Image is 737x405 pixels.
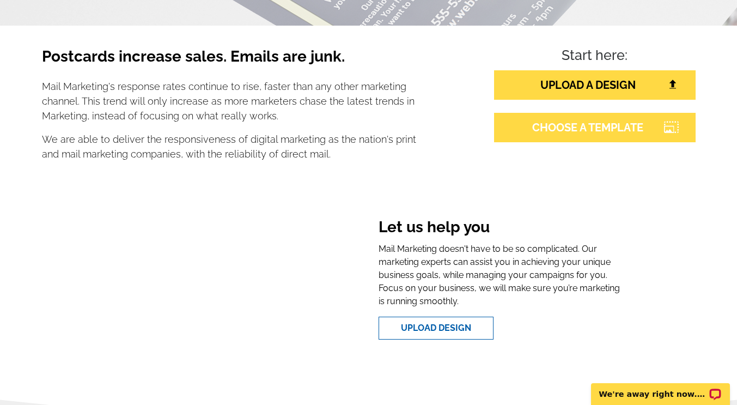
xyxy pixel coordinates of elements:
a: Upload Design [379,317,494,340]
h3: Postcards increase sales. Emails are junk. [42,47,417,75]
iframe: Welcome To expresscopy [115,209,346,348]
h4: Start here: [494,47,696,66]
a: CHOOSE A TEMPLATE [494,113,696,142]
p: Mail Marketing doesn't have to be so complicated. Our marketing experts can assist you in achievi... [379,243,622,308]
p: Mail Marketing's response rates continue to rise, faster than any other marketing channel. This t... [42,79,417,123]
h3: Let us help you [379,218,622,239]
p: We are able to deliver the responsiveness of digital marketing as the nation's print and mail mar... [42,132,417,161]
a: UPLOAD A DESIGN [494,70,696,100]
iframe: LiveChat chat widget [584,371,737,405]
